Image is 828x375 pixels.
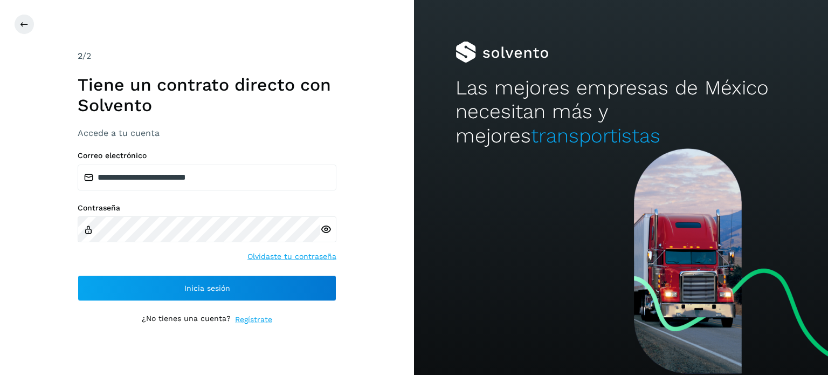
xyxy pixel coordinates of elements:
div: /2 [78,50,336,63]
span: transportistas [531,124,660,147]
button: Inicia sesión [78,275,336,301]
a: Olvidaste tu contraseña [247,251,336,262]
label: Contraseña [78,203,336,213]
h1: Tiene un contrato directo con Solvento [78,74,336,116]
label: Correo electrónico [78,151,336,160]
p: ¿No tienes una cuenta? [142,314,231,325]
span: Inicia sesión [184,284,230,292]
h3: Accede a tu cuenta [78,128,336,138]
span: 2 [78,51,82,61]
a: Regístrate [235,314,272,325]
h2: Las mejores empresas de México necesitan más y mejores [456,76,786,148]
